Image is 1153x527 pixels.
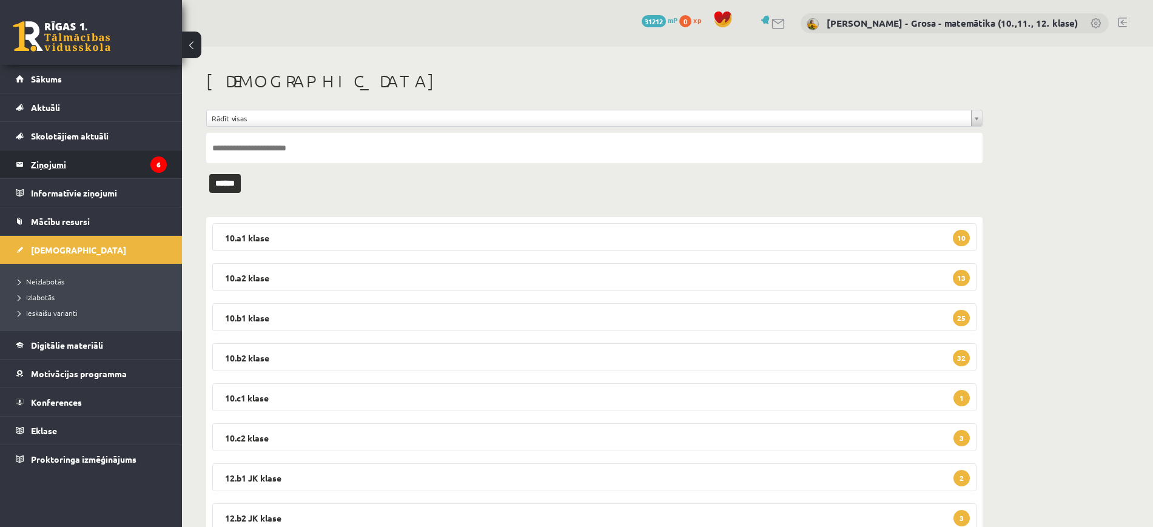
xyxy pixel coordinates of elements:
a: Rādīt visas [207,110,982,126]
span: xp [693,15,701,25]
a: Neizlabotās [18,276,170,287]
a: 0 xp [679,15,707,25]
span: [DEMOGRAPHIC_DATA] [31,244,126,255]
a: Mācību resursi [16,207,167,235]
span: 3 [953,510,970,526]
span: Skolotājiem aktuāli [31,130,109,141]
a: Aktuāli [16,93,167,121]
legend: 10.b1 klase [212,303,977,331]
span: 0 [679,15,691,27]
span: Proktoringa izmēģinājums [31,454,136,465]
a: Ieskaišu varianti [18,307,170,318]
a: Motivācijas programma [16,360,167,388]
a: Skolotājiem aktuāli [16,122,167,150]
span: Aktuāli [31,102,60,113]
legend: 10.a1 klase [212,223,977,251]
h1: [DEMOGRAPHIC_DATA] [206,71,983,92]
legend: Informatīvie ziņojumi [31,179,167,207]
span: Izlabotās [18,292,55,302]
a: Eklase [16,417,167,445]
span: 13 [953,270,970,286]
a: [DEMOGRAPHIC_DATA] [16,236,167,264]
span: Mācību resursi [31,216,90,227]
a: Konferences [16,388,167,416]
span: Sākums [31,73,62,84]
span: 1 [953,390,970,406]
a: Proktoringa izmēģinājums [16,445,167,473]
span: Konferences [31,397,82,408]
a: Rīgas 1. Tālmācības vidusskola [13,21,110,52]
a: Ziņojumi6 [16,150,167,178]
span: Ieskaišu varianti [18,308,78,318]
img: Laima Tukāne - Grosa - matemātika (10.,11., 12. klase) [807,18,819,30]
legend: 12.b1 JK klase [212,463,977,491]
span: 3 [953,430,970,446]
span: mP [668,15,677,25]
span: 32 [953,350,970,366]
a: Sākums [16,65,167,93]
legend: 10.a2 klase [212,263,977,291]
i: 6 [150,156,167,173]
span: Eklase [31,425,57,436]
span: 31212 [642,15,666,27]
span: Neizlabotās [18,277,64,286]
legend: 10.c2 klase [212,423,977,451]
a: Informatīvie ziņojumi [16,179,167,207]
a: [PERSON_NAME] - Grosa - matemātika (10.,11., 12. klase) [827,17,1078,29]
legend: 10.c1 klase [212,383,977,411]
span: 25 [953,310,970,326]
legend: 10.b2 klase [212,343,977,371]
a: Izlabotās [18,292,170,303]
legend: Ziņojumi [31,150,167,178]
span: 2 [953,470,970,486]
a: Digitālie materiāli [16,331,167,359]
a: 31212 mP [642,15,677,25]
span: 10 [953,230,970,246]
span: Rādīt visas [212,110,966,126]
span: Motivācijas programma [31,368,127,379]
span: Digitālie materiāli [31,340,103,351]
